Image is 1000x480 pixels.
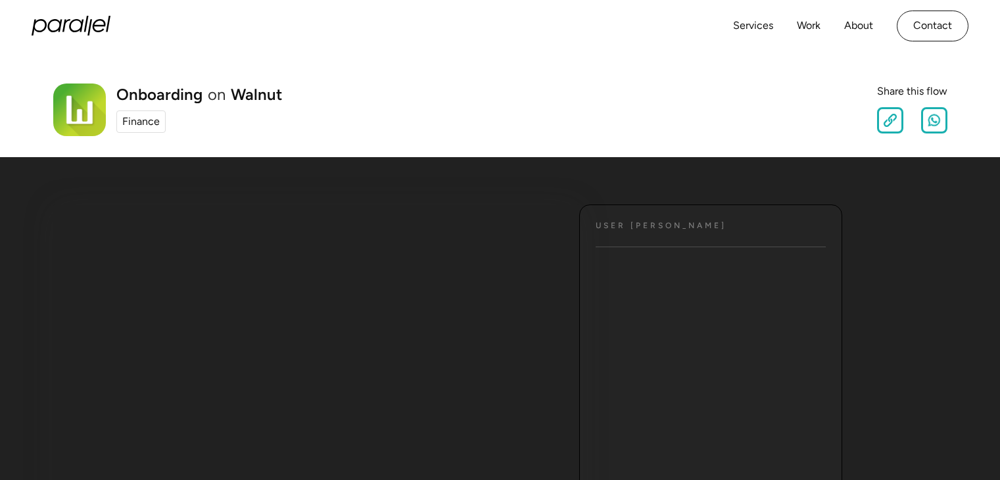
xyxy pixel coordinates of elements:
[122,114,160,130] div: Finance
[797,16,821,36] a: Work
[208,87,226,103] div: on
[32,16,110,36] a: home
[844,16,873,36] a: About
[116,110,166,133] a: Finance
[733,16,773,36] a: Services
[877,84,947,99] div: Share this flow
[116,87,202,103] h1: Onboarding
[596,221,726,231] h4: User [PERSON_NAME]
[897,11,968,41] a: Contact
[231,87,282,103] a: Walnut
